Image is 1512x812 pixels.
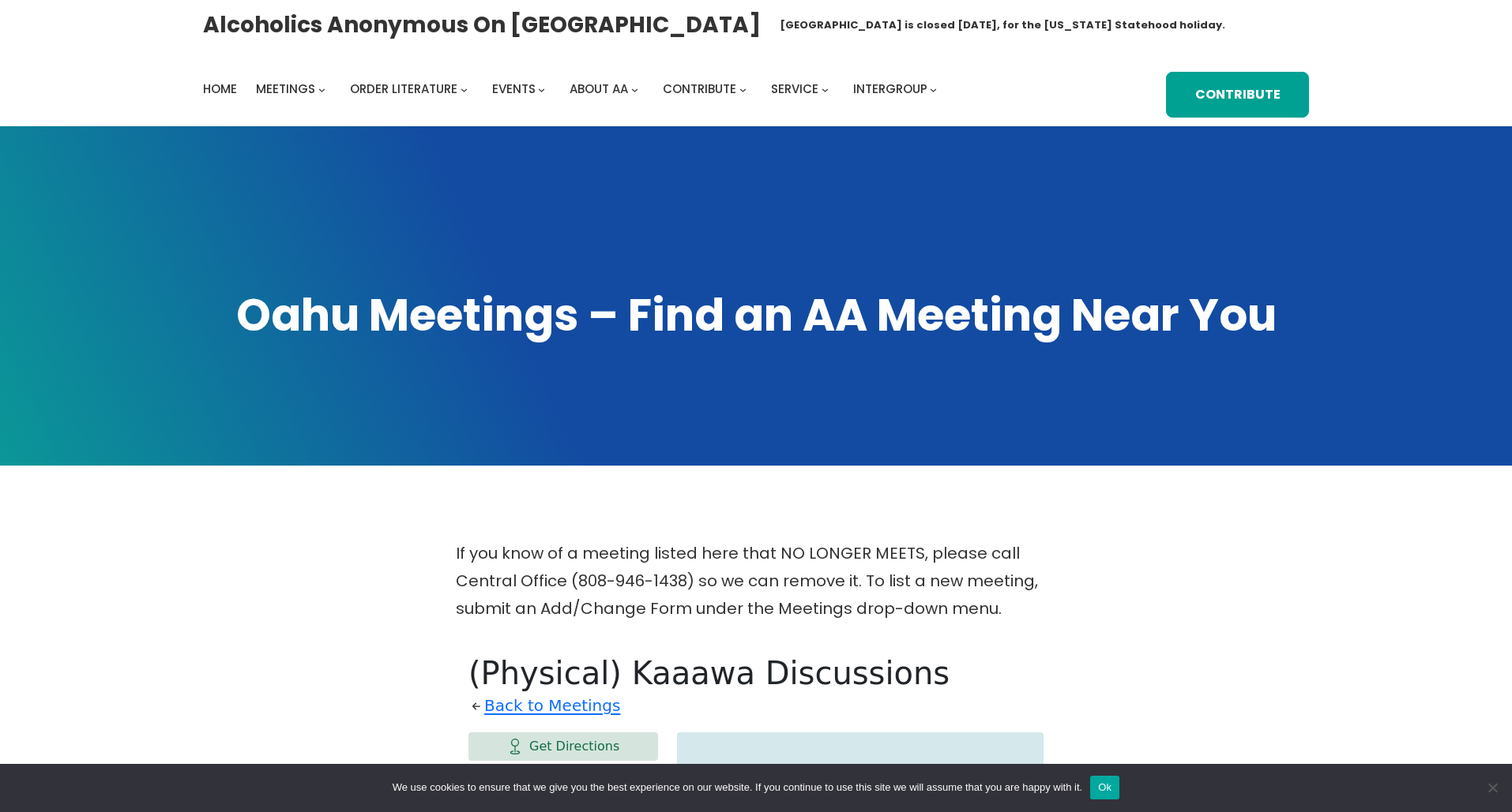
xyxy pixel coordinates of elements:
a: Get Directions [468,732,658,761]
span: About AA [570,80,628,97]
span: Home [203,80,237,97]
h1: [GEOGRAPHIC_DATA] is closed [DATE], for the [US_STATE] Statehood holiday. [780,17,1225,33]
button: Meetings submenu [318,86,325,93]
button: Service submenu [822,86,829,93]
a: Meetings [256,78,315,100]
span: Intergroup [853,80,927,97]
button: Events submenu [538,86,545,93]
a: Alcoholics Anonymous on [GEOGRAPHIC_DATA] [203,6,761,44]
span: Service [771,80,818,97]
nav: Intergroup [203,78,942,100]
a: Intergroup [853,78,927,100]
a: About AA [570,78,628,100]
h1: (Physical) Kaaawa Discussions [468,654,1044,692]
a: Events [492,78,536,100]
span: Events [492,80,536,97]
button: Contribute submenu [739,86,747,93]
span: No [1484,780,1500,795]
button: About AA submenu [631,86,638,93]
button: Intergroup submenu [930,86,937,93]
a: Contribute [663,78,736,100]
p: If you know of a meeting listed here that NO LONGER MEETS, please call Central Office (808-946-14... [456,540,1056,623]
button: Order Literature submenu [461,86,468,93]
span: Meetings [256,80,315,97]
a: Home [203,78,237,100]
span: We use cookies to ensure that we give you the best experience on our website. If you continue to ... [393,780,1082,795]
h1: Oahu Meetings – Find an AA Meeting Near You [203,286,1309,346]
button: Ok [1090,776,1119,799]
span: Contribute [663,80,736,97]
a: Contribute [1166,72,1309,118]
a: Service [771,78,818,100]
span: Order Literature [350,80,457,97]
a: Back to Meetings [484,692,620,720]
